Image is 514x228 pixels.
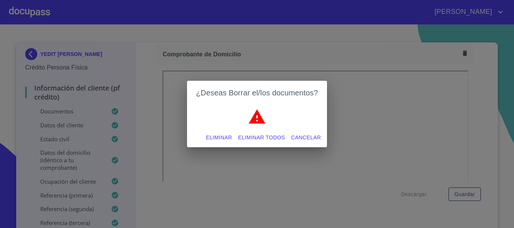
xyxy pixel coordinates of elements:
[206,133,232,142] span: Eliminar
[288,131,324,145] button: Cancelar
[203,131,235,145] button: Eliminar
[235,131,288,145] button: Eliminar todos
[238,133,285,142] span: Eliminar todos
[196,87,318,99] h2: ¿Deseas Borrar el/los documentos?
[291,133,321,142] span: Cancelar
